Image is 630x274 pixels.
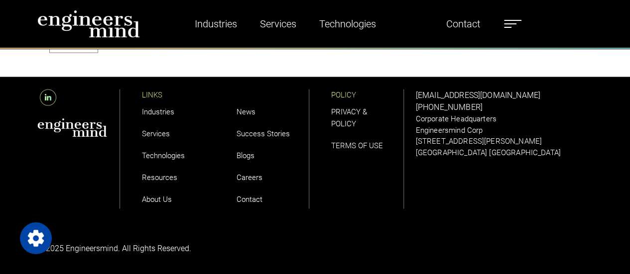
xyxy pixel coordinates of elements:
a: Resources [142,173,177,182]
img: aws [37,118,107,137]
p: [STREET_ADDRESS][PERSON_NAME] [416,135,593,147]
img: logo [37,10,140,38]
a: [EMAIL_ADDRESS][DOMAIN_NAME] [416,90,540,99]
a: Technologies [315,12,380,35]
a: TERMS OF USE [331,141,383,150]
a: LinkedIn [37,92,59,102]
p: Corporate Headquarters [416,113,593,124]
p: LINKS [142,89,215,100]
a: Careers [237,173,262,182]
a: Technologies [142,151,185,160]
p: © 2025 Engineersmind. All Rights Reserved. [37,242,309,254]
a: [PHONE_NUMBER] [416,102,483,111]
a: Industries [142,107,174,116]
a: Contact [442,12,484,35]
a: Services [256,12,300,35]
a: News [237,107,255,116]
p: [GEOGRAPHIC_DATA] [GEOGRAPHIC_DATA] [416,147,593,158]
a: Services [142,129,170,138]
a: About Us [142,194,172,203]
a: Contact [237,194,262,203]
a: PRIVACY & POLICY [331,107,367,128]
a: Blogs [237,151,254,160]
p: Engineersmind Corp [416,124,593,136]
a: Success Stories [237,129,290,138]
p: POLICY [331,89,403,100]
a: Industries [191,12,241,35]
